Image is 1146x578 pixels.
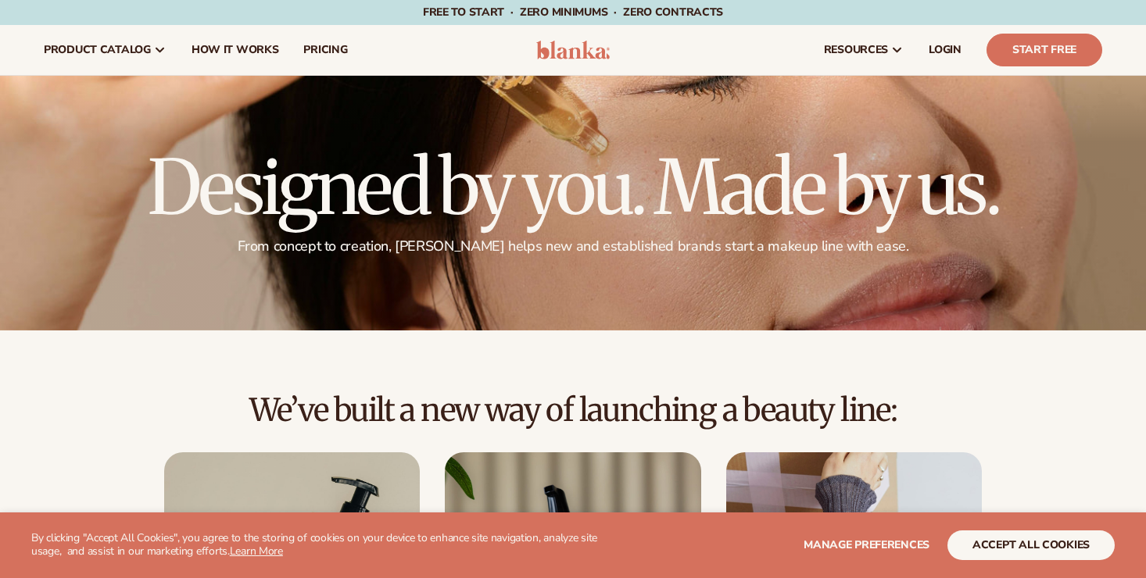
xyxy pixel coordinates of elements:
a: resources [811,25,916,75]
h1: Designed by you. Made by us. [148,150,998,225]
span: resources [824,44,888,56]
p: By clicking "Accept All Cookies", you agree to the storing of cookies on your device to enhance s... [31,532,607,558]
span: product catalog [44,44,151,56]
span: Free to start · ZERO minimums · ZERO contracts [423,5,723,20]
span: pricing [303,44,347,56]
p: From concept to creation, [PERSON_NAME] helps new and established brands start a makeup line with... [148,237,998,255]
h2: We’ve built a new way of launching a beauty line: [44,393,1102,427]
img: logo [536,41,611,59]
span: LOGIN [929,44,962,56]
span: Manage preferences [804,537,929,552]
button: accept all cookies [947,530,1115,560]
a: Start Free [987,34,1102,66]
a: LOGIN [916,25,974,75]
a: product catalog [31,25,179,75]
a: How It Works [179,25,292,75]
span: How It Works [192,44,279,56]
a: pricing [291,25,360,75]
a: Learn More [230,544,283,558]
button: Manage preferences [804,530,929,560]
